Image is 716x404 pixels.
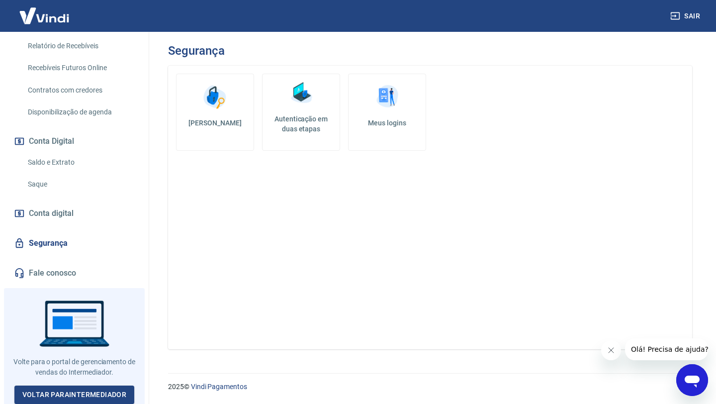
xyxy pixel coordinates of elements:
[168,382,692,392] p: 2025 ©
[348,74,426,151] a: Meus logins
[262,74,340,151] a: Autenticação em duas etapas
[24,36,137,56] a: Relatório de Recebíveis
[29,206,74,220] span: Conta digital
[24,102,137,122] a: Disponibilização de agenda
[357,118,418,128] h5: Meus logins
[191,383,247,391] a: Vindi Pagamentos
[372,82,402,112] img: Meus logins
[176,74,254,151] a: [PERSON_NAME]
[12,202,137,224] a: Conta digital
[168,44,224,58] h3: Segurança
[184,118,246,128] h5: [PERSON_NAME]
[14,386,135,404] a: Voltar paraIntermediador
[676,364,708,396] iframe: Botão para abrir a janela de mensagens
[12,262,137,284] a: Fale conosco
[24,152,137,173] a: Saldo e Extrato
[6,7,84,15] span: Olá! Precisa de ajuda?
[24,58,137,78] a: Recebíveis Futuros Online
[12,0,77,31] img: Vindi
[668,7,704,25] button: Sair
[24,80,137,101] a: Contratos com credores
[625,338,708,360] iframe: Mensagem da empresa
[12,232,137,254] a: Segurança
[12,130,137,152] button: Conta Digital
[267,114,336,134] h5: Autenticação em duas etapas
[286,78,316,108] img: Autenticação em duas etapas
[200,82,230,112] img: Alterar senha
[601,340,621,360] iframe: Fechar mensagem
[24,174,137,195] a: Saque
